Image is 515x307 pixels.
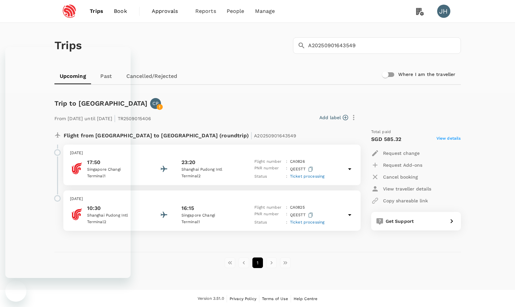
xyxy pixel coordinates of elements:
input: Search by travellers, trips, or destination, label, team [308,37,461,54]
h1: Trips [54,23,82,68]
p: 16:15 [181,204,194,212]
p: : [286,204,287,211]
button: Request Add-ons [371,159,422,171]
p: Terminal 2 [181,173,241,180]
p: QEE5TT [290,165,314,173]
p: : [286,173,287,180]
img: Espressif Systems Singapore Pte Ltd [54,4,85,18]
p: Request change [383,150,420,156]
button: Cancel booking [371,171,418,183]
p: : [286,165,287,173]
p: View traveller details [383,186,431,192]
p: SGD 585.32 [371,135,402,143]
a: Cancelled/Rejected [121,68,183,84]
span: Help Centre [294,296,318,301]
a: Terms of Use [262,295,288,302]
nav: pagination navigation [223,257,292,268]
span: Book [114,7,127,15]
span: Total paid [371,129,391,135]
a: Help Centre [294,295,318,302]
p: Shanghai Pudong Intl [181,166,241,173]
p: [DATE] [70,150,354,156]
span: Trips [90,7,103,15]
p: Status [254,173,283,180]
p: PNR number [254,165,283,173]
span: Reports [195,7,216,15]
button: Copy shareable link [371,195,428,207]
iframe: Button to launch messaging window, conversation in progress [5,281,26,302]
h6: Where I am the traveller [398,71,456,78]
p: CP [152,100,159,107]
button: Request change [371,147,420,159]
span: Version 3.51.0 [198,295,224,302]
span: Terms of Use [262,296,288,301]
div: JH [437,5,450,18]
p: 23:20 [181,158,196,166]
button: page 1 [252,257,263,268]
button: View traveller details [371,183,431,195]
p: : [286,211,287,219]
p: Flight number [254,158,283,165]
p: : [286,219,287,226]
span: People [227,7,244,15]
p: Singapore Changi [181,212,241,219]
span: Ticket processing [290,174,325,179]
p: Flight from [GEOGRAPHIC_DATA] to [GEOGRAPHIC_DATA] (roundtrip) [64,129,297,141]
span: Get Support [386,219,414,224]
p: : [286,158,287,165]
p: [DATE] [70,196,354,202]
p: PNR number [254,211,283,219]
p: Copy shareable link [383,197,428,204]
p: Terminal 1 [181,219,241,225]
span: Ticket processing [290,220,325,224]
p: QEE5TT [290,211,314,219]
span: Approvals [152,7,185,15]
button: Add label [319,114,348,121]
span: | [250,131,252,140]
span: A20250901643549 [254,133,296,138]
span: Privacy Policy [230,296,256,301]
p: Status [254,219,283,226]
a: Privacy Policy [230,295,256,302]
p: CA 0825 [290,204,305,211]
span: View details [436,135,461,143]
p: CA 0826 [290,158,305,165]
span: Manage [255,7,275,15]
p: Request Add-ons [383,162,422,168]
p: Cancel booking [383,174,418,180]
p: Flight number [254,204,283,211]
iframe: Messaging window [5,47,131,278]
